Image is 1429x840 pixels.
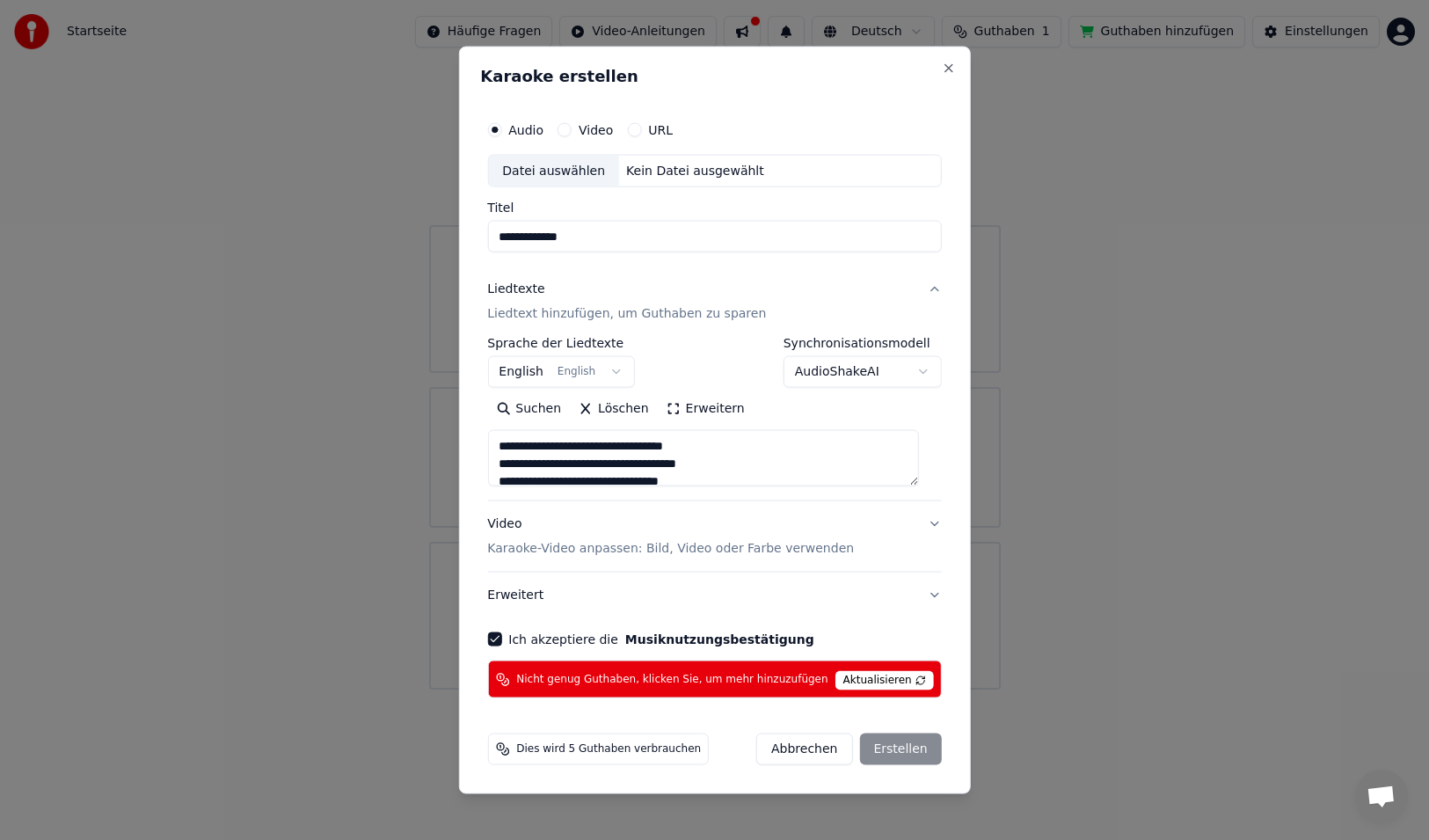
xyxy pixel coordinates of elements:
button: LiedtexteLiedtext hinzufügen, um Guthaben zu sparen [487,267,941,337]
button: Erweitern [658,395,754,423]
div: Datei auswählen [488,155,619,186]
label: Sprache der Liedtexte [487,337,635,349]
span: Nicht genug Guthaben, klicken Sie, um mehr hinzuzufügen [516,672,828,686]
p: Liedtext hinzufügen, um Guthaben zu sparen [487,305,766,323]
label: Titel [487,201,941,214]
button: Abbrechen [756,734,852,765]
label: URL [648,123,673,135]
button: Erweitert [487,573,941,618]
span: Aktualisieren [835,671,934,690]
label: Video [579,123,613,135]
h2: Karaoke erstellen [480,68,948,84]
div: LiedtexteLiedtext hinzufügen, um Guthaben zu sparen [487,337,941,500]
span: Dies wird 5 Guthaben verbrauchen [516,742,701,756]
label: Audio [508,123,543,135]
div: Kein Datei ausgewählt [619,162,771,179]
button: Ich akzeptiere die [625,633,814,646]
p: Karaoke-Video anpassen: Bild, Video oder Farbe verwenden [487,540,854,558]
label: Ich akzeptiere die [508,633,813,646]
label: Synchronisationsmodell [784,337,942,349]
div: Video [487,515,854,558]
button: Suchen [487,395,570,423]
button: VideoKaraoke-Video anpassen: Bild, Video oder Farbe verwenden [487,501,941,572]
button: Löschen [570,395,657,423]
div: Liedtexte [487,281,544,298]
